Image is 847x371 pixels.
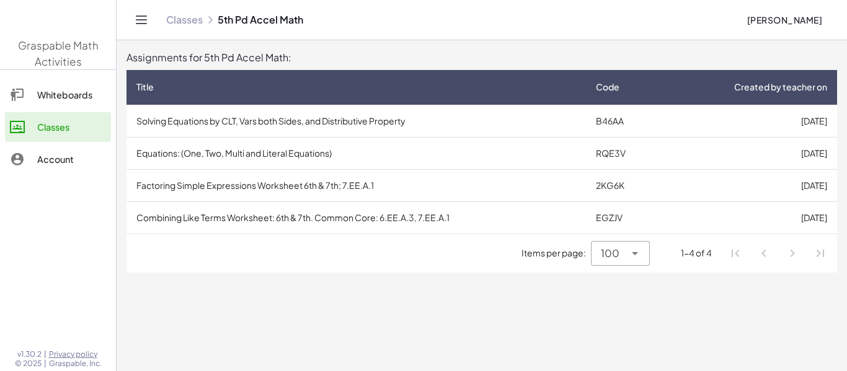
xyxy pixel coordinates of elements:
[521,247,591,260] span: Items per page:
[126,169,586,201] td: Factoring Simple Expressions Worksheet 6th & 7th; 7.EE.A.1
[586,201,663,234] td: EGZJV
[681,247,712,260] div: 1-4 of 4
[37,152,106,167] div: Account
[126,105,586,137] td: Solving Equations by CLT, Vars both Sides, and Distributive Property
[747,14,822,25] span: [PERSON_NAME]
[586,169,663,201] td: 2KG6K
[44,349,47,359] span: |
[15,359,42,369] span: © 2025
[126,50,837,65] div: Assignments for 5th Pd Accel Math:
[131,10,151,30] button: Toggle navigation
[663,169,837,201] td: [DATE]
[663,137,837,169] td: [DATE]
[49,349,102,359] a: Privacy policy
[166,14,203,26] a: Classes
[601,246,619,261] span: 100
[586,137,663,169] td: RQE3V
[663,105,837,137] td: [DATE]
[737,9,832,31] button: [PERSON_NAME]
[37,87,106,102] div: Whiteboards
[17,349,42,359] span: v1.30.2
[126,201,586,234] td: Combining Like Terms Worksheet: 6th & 7th. Common Core: 6.EE.A.3, 7.EE.A.1
[18,38,99,68] span: Graspable Math Activities
[37,120,106,134] div: Classes
[49,359,102,369] span: Graspable, Inc.
[44,359,47,369] span: |
[5,80,111,110] a: Whiteboards
[722,239,835,268] nav: Pagination Navigation
[5,144,111,174] a: Account
[596,81,619,94] span: Code
[586,105,663,137] td: B46AA
[5,112,111,142] a: Classes
[734,81,827,94] span: Created by teacher on
[126,137,586,169] td: Equations: (One, Two, Multi and Literal Equations)
[663,201,837,234] td: [DATE]
[136,81,154,94] span: Title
